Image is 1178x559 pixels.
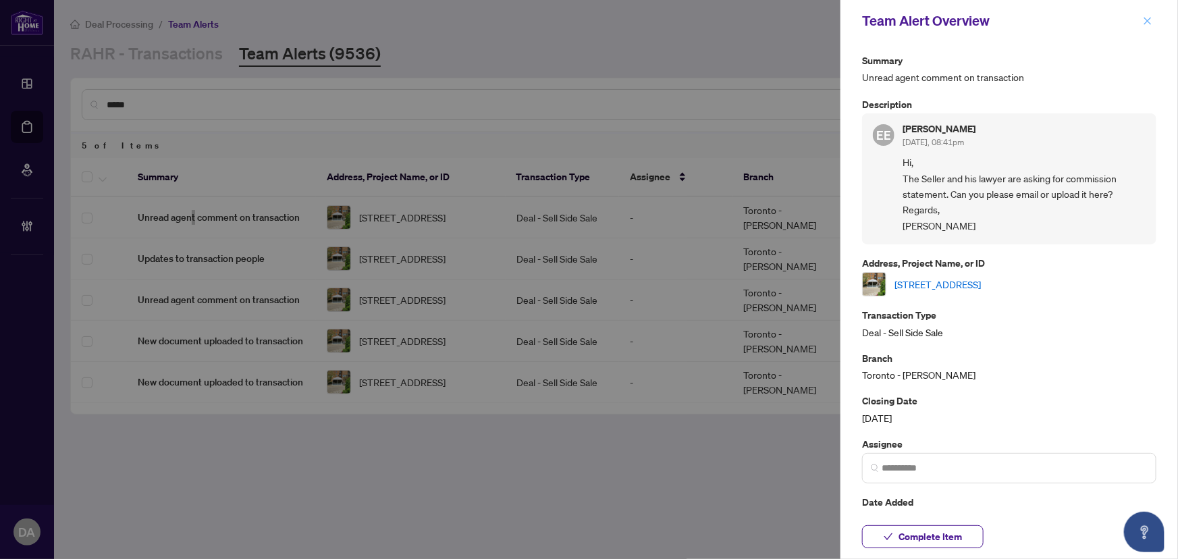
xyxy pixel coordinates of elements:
[903,124,975,134] h5: [PERSON_NAME]
[1124,512,1164,552] button: Open asap
[894,277,981,292] a: [STREET_ADDRESS]
[862,436,1156,452] p: Assignee
[862,350,1156,382] div: Toronto - [PERSON_NAME]
[871,464,879,472] img: search_icon
[862,494,1156,510] p: Date Added
[903,155,1146,234] span: Hi, The Seller and his lawyer are asking for commission statement. Can you please email or upload...
[1143,16,1152,26] span: close
[862,350,1156,366] p: Branch
[862,97,1156,112] p: Description
[862,393,1156,408] p: Closing Date
[862,511,1156,527] span: [DATE], 08:49pm
[884,532,893,541] span: check
[862,53,1156,68] p: Summary
[899,526,962,548] span: Complete Item
[862,307,1156,323] p: Transaction Type
[903,137,964,147] span: [DATE], 08:41pm
[862,525,984,548] button: Complete Item
[862,11,1139,31] div: Team Alert Overview
[862,255,1156,271] p: Address, Project Name, or ID
[863,273,886,296] img: thumbnail-img
[862,393,1156,425] div: [DATE]
[876,126,891,144] span: EE
[862,307,1156,339] div: Deal - Sell Side Sale
[862,70,1156,85] span: Unread agent comment on transaction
